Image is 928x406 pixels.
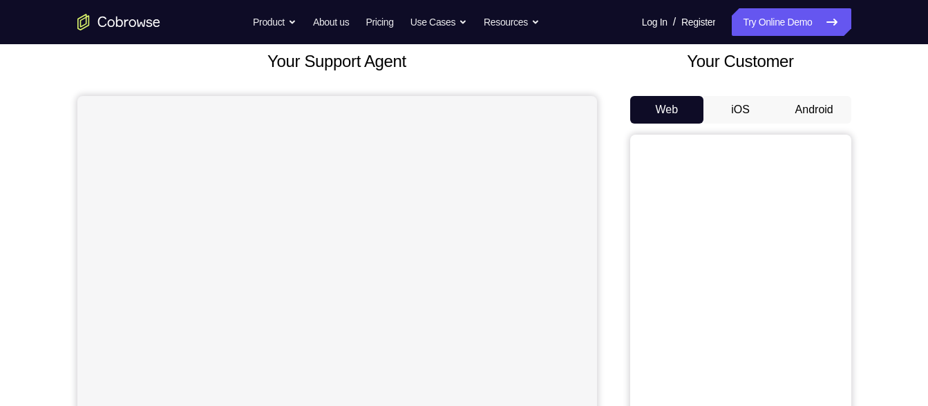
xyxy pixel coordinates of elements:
a: Try Online Demo [732,8,851,36]
button: Use Cases [410,8,467,36]
a: About us [313,8,349,36]
button: iOS [703,96,777,124]
span: / [673,14,676,30]
h2: Your Customer [630,49,851,74]
h2: Your Support Agent [77,49,597,74]
a: Go to the home page [77,14,160,30]
button: Web [630,96,704,124]
a: Pricing [366,8,393,36]
a: Log In [642,8,667,36]
button: Product [253,8,296,36]
button: Resources [484,8,540,36]
button: Android [777,96,851,124]
a: Register [681,8,715,36]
